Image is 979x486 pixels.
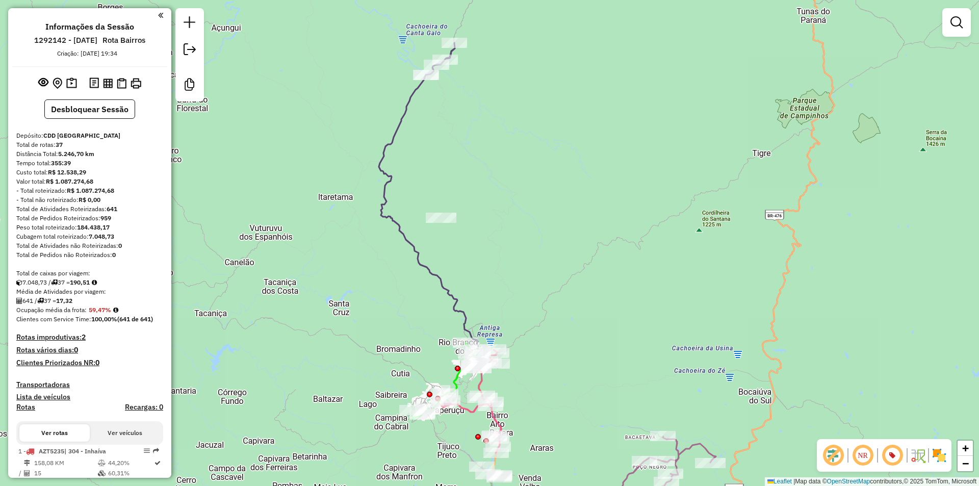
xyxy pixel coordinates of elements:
div: Peso total roteirizado: [16,223,163,232]
i: Distância Total [24,460,30,466]
em: Opções [144,448,150,454]
span: | [793,478,795,485]
div: Cubagem total roteirizado: [16,232,163,241]
strong: 17,32 [56,297,72,304]
span: 1 - [18,447,106,455]
a: Nova sessão e pesquisa [179,12,200,35]
a: Clique aqui para minimizar o painel [158,9,163,21]
div: Map data © contributors,© 2025 TomTom, Microsoft [765,477,979,486]
strong: 59,47% [89,306,111,314]
a: Exportar sessão [179,39,200,62]
strong: 100,00% [91,315,117,323]
div: Distância Total: [16,149,163,159]
i: Rota otimizada [154,460,161,466]
strong: R$ 1.087.274,68 [67,187,114,194]
h4: Informações da Sessão [45,22,134,32]
h4: Transportadoras [16,380,163,389]
strong: 641 [107,205,117,213]
em: Rota exportada [153,448,159,454]
div: - Total não roteirizado: [16,195,163,204]
a: Exibir filtros [946,12,967,33]
button: Imprimir Rotas [128,76,143,91]
strong: R$ 1.087.274,68 [46,177,93,185]
i: % de utilização do peso [98,460,106,466]
em: Média calculada utilizando a maior ocupação (%Peso ou %Cubagem) de cada rota da sessão. Rotas cro... [113,307,118,313]
strong: 959 [100,214,111,222]
button: Visualizar relatório de Roteirização [101,76,115,90]
a: Criar modelo [179,74,200,97]
h4: Lista de veículos [16,393,163,401]
img: Fluxo de ruas [910,447,926,464]
span: AZT5235 [39,447,64,455]
h4: Clientes Priorizados NR: [16,359,163,367]
button: Visualizar Romaneio [115,76,128,91]
h6: Rota Bairros [102,36,145,45]
button: Exibir sessão original [36,75,50,91]
span: | 304 - Inhaíva [64,447,106,455]
div: 7.048,73 / 37 = [16,278,163,287]
td: 158,08 KM [34,458,97,468]
div: 641 / 37 = [16,296,163,305]
span: Exibir número da rota [880,443,905,468]
strong: 0 [95,358,99,367]
h4: Recargas: 0 [125,403,163,412]
h4: Rotas improdutivas: [16,333,163,342]
strong: 0 [118,242,122,249]
strong: (641 de 641) [117,315,153,323]
td: / [18,468,23,478]
div: Total de Atividades Roteirizadas: [16,204,163,214]
td: 44,20% [108,458,153,468]
a: Zoom out [958,456,973,471]
strong: 355:39 [51,159,71,167]
a: Rotas [16,403,35,412]
i: Cubagem total roteirizado [16,279,22,286]
strong: 7.048,73 [89,233,114,240]
span: Ocultar NR [851,443,875,468]
a: OpenStreetMap [827,478,870,485]
div: Custo total: [16,168,163,177]
div: Valor total: [16,177,163,186]
a: Zoom in [958,441,973,456]
div: Total de Pedidos Roteirizados: [16,214,163,223]
i: Total de Atividades [16,298,22,304]
span: Exibir deslocamento [821,443,845,468]
div: Tempo total: [16,159,163,168]
div: Total de Atividades não Roteirizadas: [16,241,163,250]
td: 60,31% [108,468,153,478]
strong: 2 [82,332,86,342]
h4: Rotas vários dias: [16,346,163,354]
i: % de utilização da cubagem [98,470,106,476]
strong: 190,51 [70,278,90,286]
button: Desbloquear Sessão [44,99,135,119]
strong: 0 [74,345,78,354]
img: Exibir/Ocultar setores [931,447,947,464]
div: - Total roteirizado: [16,186,163,195]
button: Ver veículos [90,424,160,442]
button: Centralizar mapa no depósito ou ponto de apoio [50,75,64,91]
strong: 5.246,70 km [58,150,94,158]
a: Leaflet [767,478,792,485]
strong: 37 [56,141,63,148]
span: − [962,457,969,470]
i: Total de rotas [37,298,44,304]
strong: CDD [GEOGRAPHIC_DATA] [43,132,120,139]
span: Clientes com Service Time: [16,315,91,323]
strong: R$ 0,00 [79,196,100,203]
strong: 0 [112,251,116,259]
button: Ver rotas [19,424,90,442]
button: Logs desbloquear sessão [87,75,101,91]
span: Ocupação média da frota: [16,306,87,314]
div: Total de caixas por viagem: [16,269,163,278]
strong: 184.438,17 [77,223,110,231]
div: Total de Pedidos não Roteirizados: [16,250,163,260]
i: Meta Caixas/viagem: 185,87 Diferença: 4,64 [92,279,97,286]
i: Total de Atividades [24,470,30,476]
button: Painel de Sugestão [64,75,79,91]
span: + [962,442,969,454]
div: Depósito: [16,131,163,140]
td: 15 [34,468,97,478]
div: Criação: [DATE] 19:34 [53,49,121,58]
div: Média de Atividades por viagem: [16,287,163,296]
strong: R$ 12.538,29 [48,168,86,176]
